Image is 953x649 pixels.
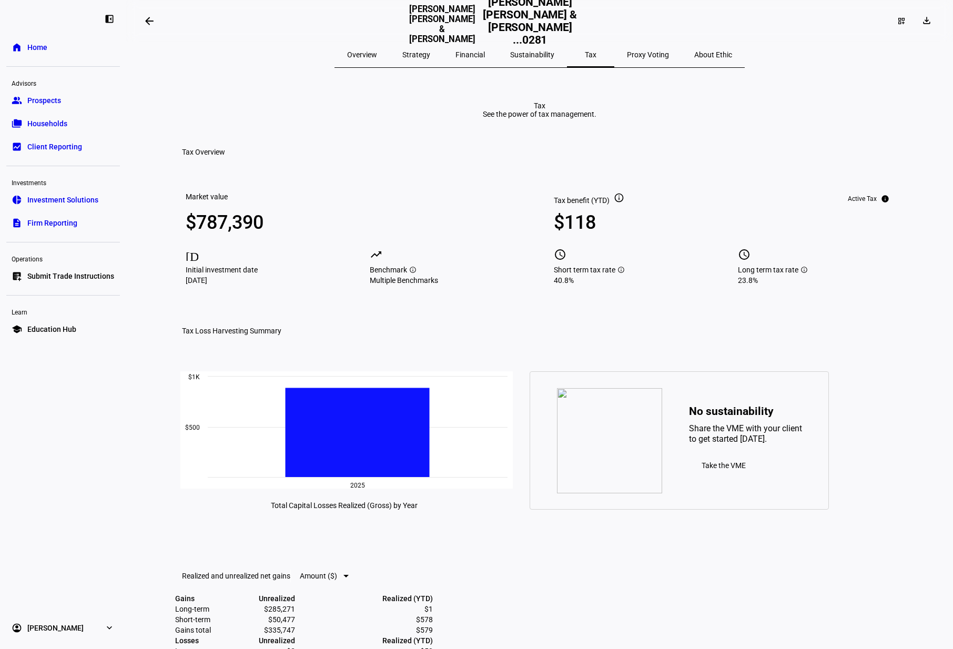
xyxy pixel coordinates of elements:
[27,271,114,281] span: Submit Trade Instructions
[12,623,22,633] eth-mat-symbol: account_circle
[175,501,513,510] div: Total Capital Losses Realized (Gross) by Year
[6,75,120,90] div: Advisors
[881,195,889,203] mat-icon: info
[370,276,525,285] div: Multiple Benchmarks
[738,276,894,285] div: 23.8%
[6,37,120,58] a: homeHome
[217,625,296,635] td: $335,747
[627,51,669,58] span: Proxy Voting
[6,175,120,189] div: Investments
[921,15,932,26] mat-icon: download
[104,623,115,633] eth-mat-symbol: expand_more
[350,482,365,489] text: 2025
[143,15,156,27] mat-icon: arrow_backwards
[848,195,877,203] div: Active Tax
[297,625,433,635] td: $579
[402,51,430,58] span: Strategy
[297,604,433,614] td: $1
[6,90,120,111] a: groupProspects
[554,212,709,233] div: $118
[27,195,98,205] span: Investment Solutions
[27,118,67,129] span: Households
[409,266,417,273] mat-icon: info
[182,327,281,335] h3: Tax Loss Harvesting Summary
[12,141,22,152] eth-mat-symbol: bid_landscape
[12,118,22,129] eth-mat-symbol: folder_copy
[510,51,554,58] span: Sustainability
[702,461,746,470] span: Take the VME
[217,604,296,614] td: $285,271
[12,95,22,106] eth-mat-symbol: group
[6,212,120,234] a: descriptionFirm Reporting
[186,192,228,201] div: Market value
[12,218,22,228] eth-mat-symbol: description
[6,136,120,157] a: bid_landscapeClient Reporting
[175,605,209,613] span: Long-term
[738,266,798,274] span: Long term tax rate
[585,51,596,58] span: Tax
[6,189,120,210] a: pie_chartInvestment Solutions
[186,276,341,285] div: [DATE]
[27,95,61,106] span: Prospects
[104,14,115,24] eth-mat-symbol: left_panel_close
[186,248,198,261] mat-icon: [DATE]
[406,4,478,45] h3: [PERSON_NAME] [PERSON_NAME] & [PERSON_NAME]
[186,212,341,233] div: $787,390
[614,192,624,203] mat-icon: info
[557,388,662,493] img: tax-report-zero.png
[694,51,732,58] span: About Ethic
[175,626,211,634] span: Gains total
[175,615,210,624] span: Short-term
[483,110,596,118] div: See the power of tax management.
[182,148,225,156] h3: Tax Overview
[300,572,337,580] span: Amount ($)
[297,636,433,645] td: Realized (YTD)
[738,248,751,261] mat-icon: schedule
[27,623,84,633] span: [PERSON_NAME]
[174,102,906,118] eth-report-page-title: Tax
[689,423,808,444] div: Share the VME with your client to get started [DATE].
[217,615,296,624] td: $50,477
[185,424,200,431] text: $500
[175,594,216,603] td: Gains
[175,636,216,645] td: Losses
[554,196,610,205] span: Tax benefit (YTD)
[6,304,120,319] div: Learn
[347,51,377,58] span: Overview
[554,266,615,274] span: Short term tax rate
[6,113,120,134] a: folder_copyHouseholds
[12,271,22,281] eth-mat-symbol: list_alt_add
[617,266,625,273] mat-icon: info
[27,324,76,334] span: Education Hub
[217,636,296,645] td: Unrealized
[370,248,382,261] mat-icon: trending_up
[12,42,22,53] eth-mat-symbol: home
[6,251,120,266] div: Operations
[297,594,433,603] td: Realized (YTD)
[182,572,290,580] eth-data-table-title: Realized and unrealized net gains
[800,266,808,273] mat-icon: info
[27,42,47,53] span: Home
[27,218,77,228] span: Firm Reporting
[689,455,758,476] a: Take the VME
[27,141,82,152] span: Client Reporting
[370,266,525,274] div: Benchmark
[217,594,296,603] td: Unrealized
[12,324,22,334] eth-mat-symbol: school
[297,615,433,624] td: $578
[483,102,596,110] div: Tax
[455,51,485,58] span: Financial
[188,373,200,381] text: $1K
[897,17,906,25] mat-icon: dashboard_customize
[186,266,341,274] div: Initial investment date
[554,248,566,261] mat-icon: schedule
[12,195,22,205] eth-mat-symbol: pie_chart
[689,405,808,418] div: No sustainability
[554,276,709,285] div: 40.8%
